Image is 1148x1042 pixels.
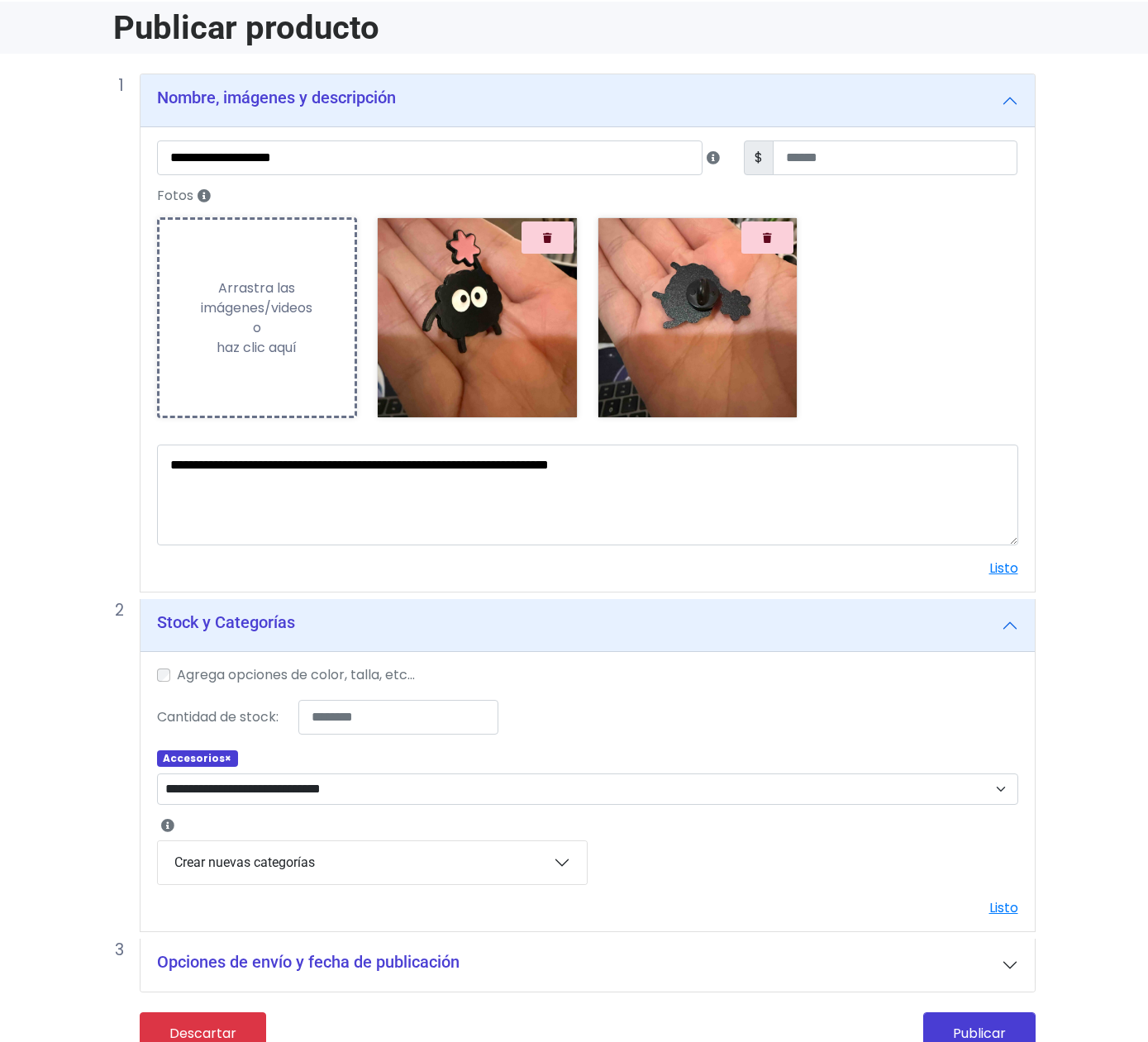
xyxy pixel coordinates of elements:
[158,841,587,884] button: Crear nuevas categorías
[141,74,1035,127] button: Nombre, imágenes y descripción
[177,665,415,685] label: Agrega opciones de color, talla, etc...
[378,218,577,417] img: 2Q==
[989,898,1018,917] a: Listo
[157,707,279,727] label: Cantidad de stock:
[157,88,396,107] h5: Nombre, imágenes y descripción
[147,182,1028,211] label: Fotos
[598,218,798,417] img: 9k=
[225,751,231,765] span: ×
[744,140,774,175] span: $
[157,612,295,632] h5: Stock y Categorías
[157,750,239,767] span: Accesorios
[113,8,564,47] h1: Publicar producto
[989,559,1018,578] a: Listo
[157,952,460,972] h5: Opciones de envío y fecha de publicación
[141,599,1035,652] button: Stock y Categorías
[522,221,574,254] button: Quitar
[141,939,1035,992] button: Opciones de envío y fecha de publicación
[160,278,355,358] div: Arrastra las imágenes/videos o haz clic aquí
[741,221,793,254] button: Quitar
